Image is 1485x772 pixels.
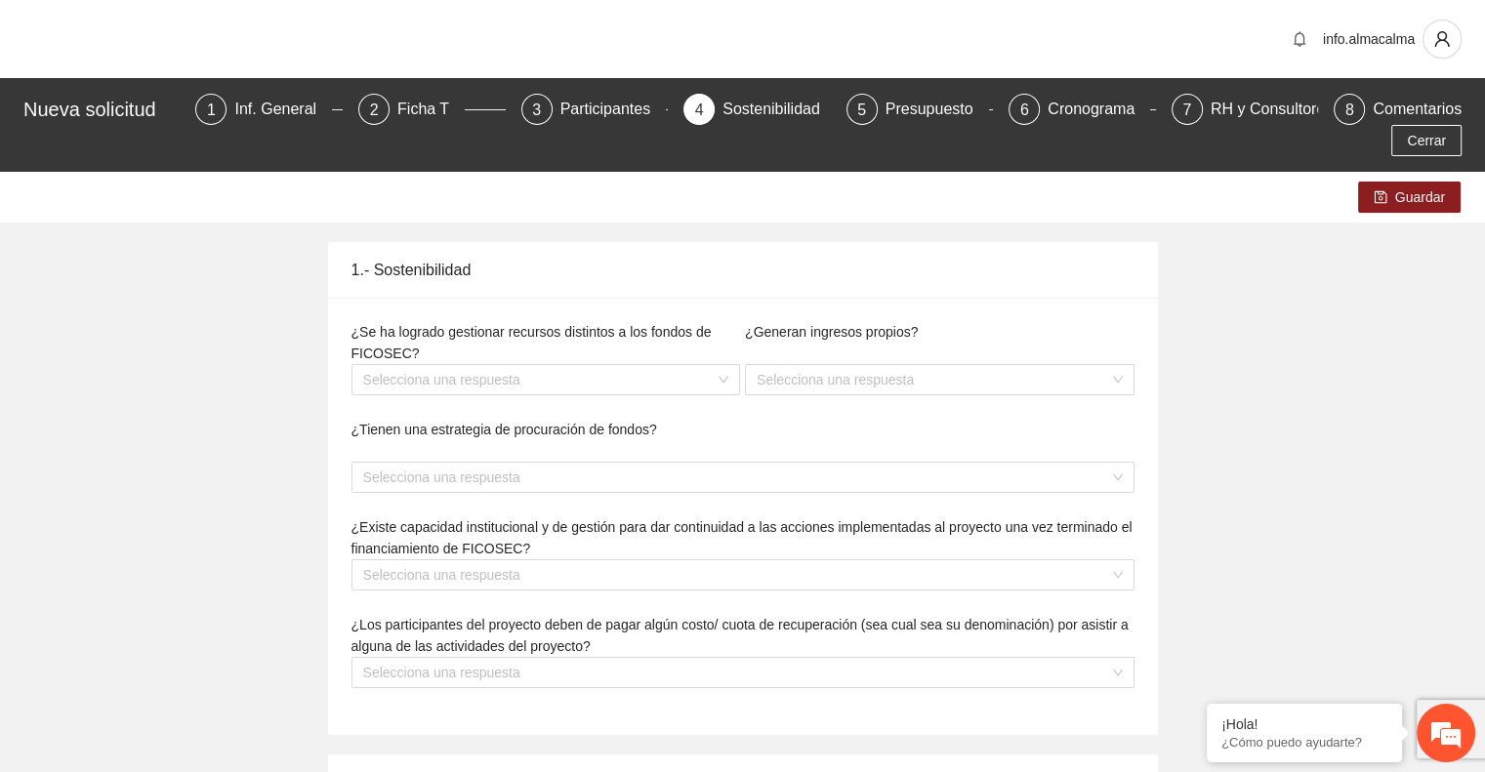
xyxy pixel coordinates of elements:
[745,324,926,340] span: ¿Generan ingresos propios?
[1323,31,1415,47] span: info.almacalma
[195,94,343,125] div: 1Inf. General
[1284,23,1315,55] button: bell
[1423,20,1462,59] button: user
[1285,31,1314,47] span: bell
[23,94,184,125] div: Nueva solicitud
[351,519,1133,556] span: ¿Existe capacidad institucional y de gestión para dar continuidad a las acciones implementadas al...
[695,102,704,118] span: 4
[102,100,328,125] div: Chatee con nosotros ahora
[846,94,994,125] div: 5Presupuesto
[1395,186,1445,208] span: Guardar
[397,94,465,125] div: Ficha T
[370,102,379,118] span: 2
[1334,94,1462,125] div: 8Comentarios
[1391,125,1462,156] button: Cerrar
[532,102,541,118] span: 3
[351,422,665,437] span: ¿Tienen una estrategia de procuración de fondos?
[207,102,216,118] span: 1
[113,261,269,458] span: Estamos en línea.
[234,94,332,125] div: Inf. General
[1211,94,1348,125] div: RH y Consultores
[358,94,506,125] div: 2Ficha T
[857,102,866,118] span: 5
[1374,190,1387,206] span: save
[351,262,480,278] span: 1.- Sostenibilidad
[1373,94,1462,125] div: Comentarios
[1345,102,1354,118] span: 8
[1407,130,1446,151] span: Cerrar
[521,94,669,125] div: 3Participantes
[10,533,372,601] textarea: Escriba su mensaje y pulse “Intro”
[560,94,667,125] div: Participantes
[722,94,836,125] div: Sostenibilidad
[1423,30,1461,48] span: user
[1221,735,1387,750] p: ¿Cómo puedo ayudarte?
[1020,102,1029,118] span: 6
[320,10,367,57] div: Minimizar ventana de chat en vivo
[351,617,1129,654] span: ¿Los participantes del proyecto deben de pagar algún costo/ cuota de recuperación (sea cual sea s...
[1358,182,1461,213] button: saveGuardar
[1009,94,1156,125] div: 6Cronograma
[1172,94,1319,125] div: 7RH y Consultores
[683,94,831,125] div: 4Sostenibilidad
[1221,716,1387,732] div: ¡Hola!
[886,94,989,125] div: Presupuesto
[1182,102,1191,118] span: 7
[1048,94,1150,125] div: Cronograma
[351,324,712,361] span: ¿Se ha logrado gestionar recursos distintos a los fondos de FICOSEC?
